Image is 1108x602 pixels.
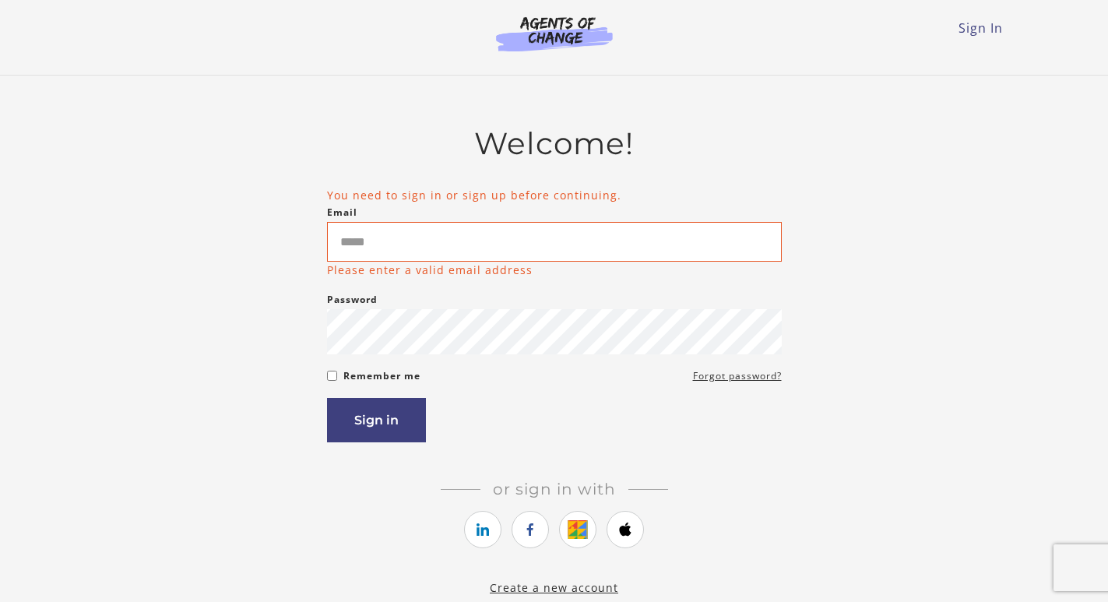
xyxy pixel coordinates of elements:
[959,19,1003,37] a: Sign In
[327,203,357,222] label: Email
[343,367,420,385] label: Remember me
[480,16,629,51] img: Agents of Change Logo
[693,367,782,385] a: Forgot password?
[327,290,378,309] label: Password
[327,262,533,278] p: Please enter a valid email address
[480,480,628,498] span: Or sign in with
[559,511,596,548] a: https://courses.thinkific.com/users/auth/google?ss%5Breferral%5D=&ss%5Buser_return_to%5D=%2Fenrol...
[327,398,426,442] button: Sign in
[512,511,549,548] a: https://courses.thinkific.com/users/auth/facebook?ss%5Breferral%5D=&ss%5Buser_return_to%5D=%2Fenr...
[464,511,501,548] a: https://courses.thinkific.com/users/auth/linkedin?ss%5Breferral%5D=&ss%5Buser_return_to%5D=%2Fenr...
[327,187,782,203] li: You need to sign in or sign up before continuing.
[490,580,618,595] a: Create a new account
[607,511,644,548] a: https://courses.thinkific.com/users/auth/apple?ss%5Breferral%5D=&ss%5Buser_return_to%5D=%2Fenroll...
[327,125,782,162] h2: Welcome!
